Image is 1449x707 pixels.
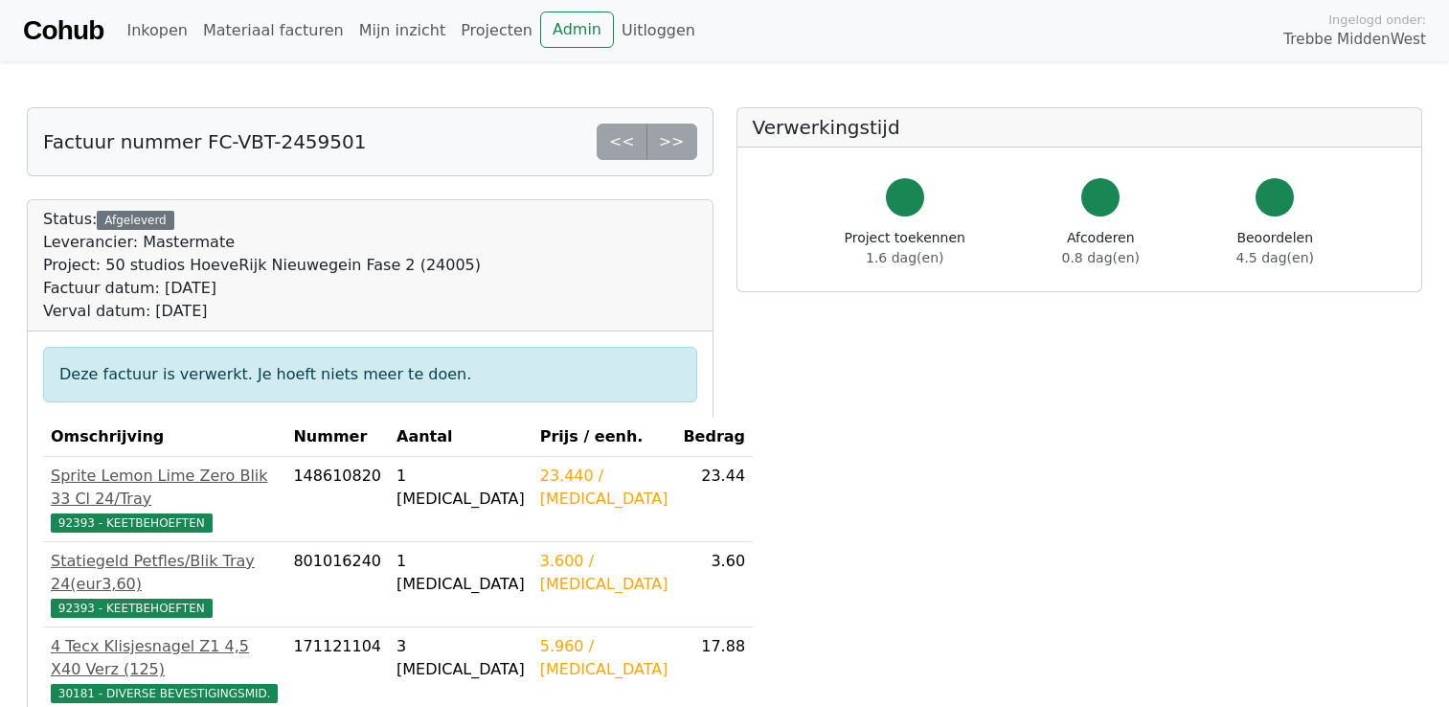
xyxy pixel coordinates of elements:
td: 148610820 [285,457,389,542]
div: Statiegeld Petfles/Blik Tray 24(eur3,60) [51,550,278,596]
th: Bedrag [675,418,753,457]
div: Status: [43,208,481,323]
div: 3 [MEDICAL_DATA] [396,635,525,681]
a: Materiaal facturen [195,11,351,50]
div: Deze factuur is verwerkt. Je hoeft niets meer te doen. [43,347,697,402]
a: Inkopen [119,11,194,50]
span: 92393 - KEETBEHOEFTEN [51,599,213,618]
a: Sprite Lemon Lime Zero Blik 33 Cl 24/Tray92393 - KEETBEHOEFTEN [51,465,278,534]
span: 0.8 dag(en) [1062,250,1140,265]
div: 1 [MEDICAL_DATA] [396,465,525,511]
div: Afgeleverd [97,211,173,230]
div: Factuur datum: [DATE] [43,277,481,300]
th: Prijs / eenh. [532,418,676,457]
span: Ingelogd onder: [1328,11,1426,29]
span: 92393 - KEETBEHOEFTEN [51,513,213,533]
th: Nummer [285,418,389,457]
a: 4 Tecx Klisjesnagel Z1 4,5 X40 Verz (125)30181 - DIVERSE BEVESTIGINGSMID. [51,635,278,704]
h5: Factuur nummer FC-VBT-2459501 [43,130,366,153]
div: Project: 50 studios HoeveRijk Nieuwegein Fase 2 (24005) [43,254,481,277]
div: Beoordelen [1236,228,1314,268]
a: Admin [540,11,614,48]
td: 801016240 [285,542,389,627]
a: Mijn inzicht [351,11,454,50]
div: 5.960 / [MEDICAL_DATA] [540,635,668,681]
a: Cohub [23,8,103,54]
span: 1.6 dag(en) [866,250,943,265]
div: Project toekennen [845,228,965,268]
span: 4.5 dag(en) [1236,250,1314,265]
div: 4 Tecx Klisjesnagel Z1 4,5 X40 Verz (125) [51,635,278,681]
td: 3.60 [675,542,753,627]
td: 23.44 [675,457,753,542]
a: Projecten [453,11,540,50]
span: Trebbe MiddenWest [1283,29,1426,51]
h5: Verwerkingstijd [753,116,1407,139]
div: Sprite Lemon Lime Zero Blik 33 Cl 24/Tray [51,465,278,511]
span: 30181 - DIVERSE BEVESTIGINGSMID. [51,684,278,703]
div: Verval datum: [DATE] [43,300,481,323]
div: Afcoderen [1062,228,1140,268]
div: 3.600 / [MEDICAL_DATA] [540,550,668,596]
th: Aantal [389,418,532,457]
a: Statiegeld Petfles/Blik Tray 24(eur3,60)92393 - KEETBEHOEFTEN [51,550,278,619]
th: Omschrijving [43,418,285,457]
div: Leverancier: Mastermate [43,231,481,254]
div: 1 [MEDICAL_DATA] [396,550,525,596]
div: 23.440 / [MEDICAL_DATA] [540,465,668,511]
a: Uitloggen [614,11,703,50]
